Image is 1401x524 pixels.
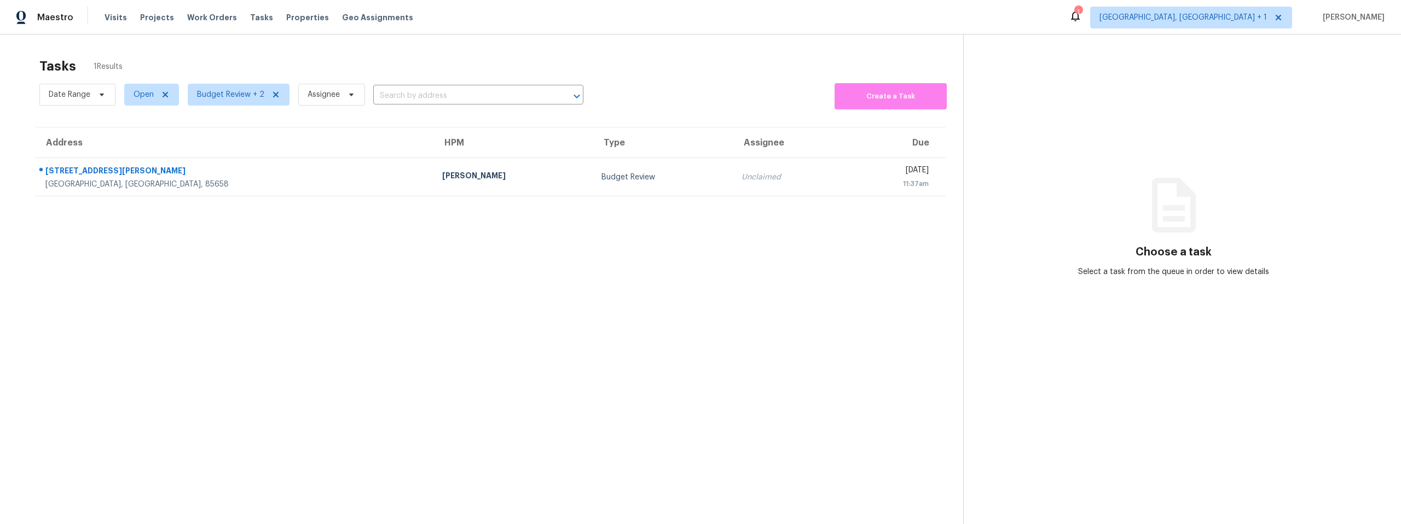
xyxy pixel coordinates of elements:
[197,89,264,100] span: Budget Review + 2
[835,83,947,109] button: Create a Task
[569,89,584,104] button: Open
[1318,12,1385,23] span: [PERSON_NAME]
[39,61,76,72] h2: Tasks
[134,89,154,100] span: Open
[342,12,413,23] span: Geo Assignments
[733,127,845,158] th: Assignee
[853,165,929,178] div: [DATE]
[37,12,73,23] span: Maestro
[442,170,584,184] div: [PERSON_NAME]
[187,12,237,23] span: Work Orders
[853,178,929,189] div: 11:37am
[742,172,836,183] div: Unclaimed
[593,127,733,158] th: Type
[433,127,593,158] th: HPM
[1069,266,1279,277] div: Select a task from the queue in order to view details
[45,179,425,190] div: [GEOGRAPHIC_DATA], [GEOGRAPHIC_DATA], 85658
[601,172,724,183] div: Budget Review
[286,12,329,23] span: Properties
[94,61,123,72] span: 1 Results
[250,14,273,21] span: Tasks
[45,165,425,179] div: [STREET_ADDRESS][PERSON_NAME]
[844,127,946,158] th: Due
[840,90,941,103] span: Create a Task
[35,127,433,158] th: Address
[1074,7,1082,18] div: 1
[105,12,127,23] span: Visits
[140,12,174,23] span: Projects
[308,89,340,100] span: Assignee
[1099,12,1267,23] span: [GEOGRAPHIC_DATA], [GEOGRAPHIC_DATA] + 1
[49,89,90,100] span: Date Range
[373,88,553,104] input: Search by address
[1136,247,1212,258] h3: Choose a task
